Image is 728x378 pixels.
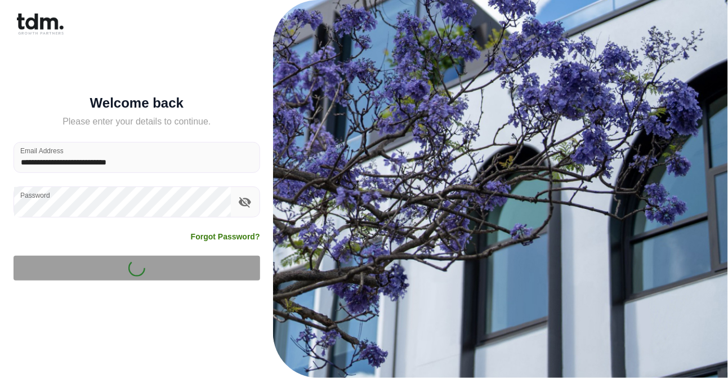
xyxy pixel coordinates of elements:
h5: Welcome back [14,97,260,109]
a: Forgot Password? [191,231,260,242]
h5: Please enter your details to continue. [14,115,260,128]
label: Password [20,190,50,200]
button: toggle password visibility [235,193,254,212]
label: Email Address [20,146,64,155]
